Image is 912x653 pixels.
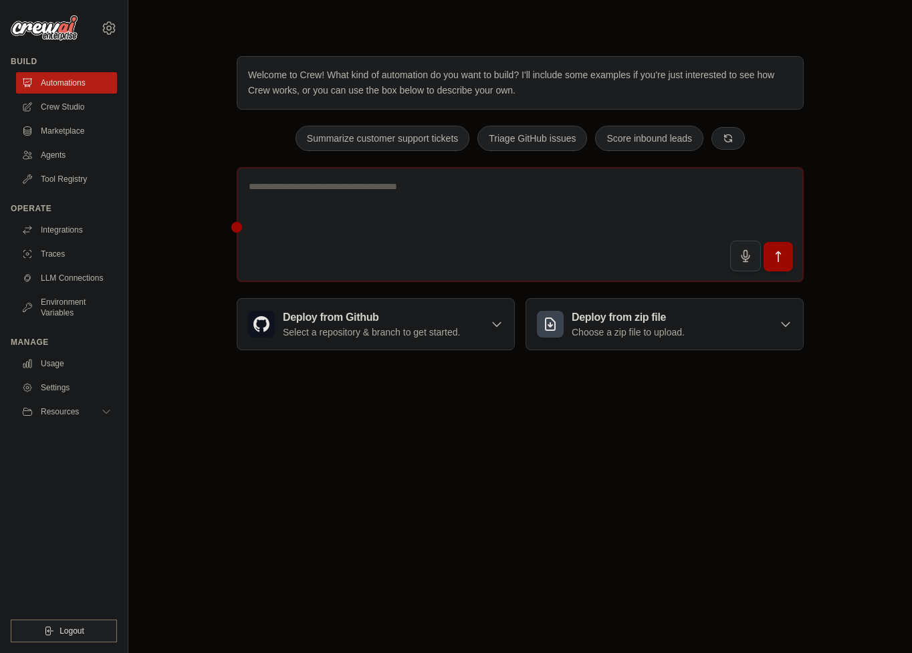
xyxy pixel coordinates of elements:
[248,68,792,98] p: Welcome to Crew! What kind of automation do you want to build? I'll include some examples if you'...
[16,219,117,241] a: Integrations
[11,56,117,67] div: Build
[11,15,78,41] img: Logo
[296,126,469,151] button: Summarize customer support tickets
[16,243,117,265] a: Traces
[477,126,587,151] button: Triage GitHub issues
[283,309,460,325] h3: Deploy from Github
[11,337,117,348] div: Manage
[16,120,117,142] a: Marketplace
[16,144,117,166] a: Agents
[16,96,117,118] a: Crew Studio
[16,377,117,398] a: Settings
[11,203,117,214] div: Operate
[572,309,685,325] h3: Deploy from zip file
[16,168,117,190] a: Tool Registry
[60,626,84,636] span: Logout
[16,72,117,94] a: Automations
[16,353,117,374] a: Usage
[16,291,117,323] a: Environment Variables
[572,325,685,339] p: Choose a zip file to upload.
[16,401,117,422] button: Resources
[11,620,117,642] button: Logout
[595,126,703,151] button: Score inbound leads
[41,406,79,417] span: Resources
[283,325,460,339] p: Select a repository & branch to get started.
[16,267,117,289] a: LLM Connections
